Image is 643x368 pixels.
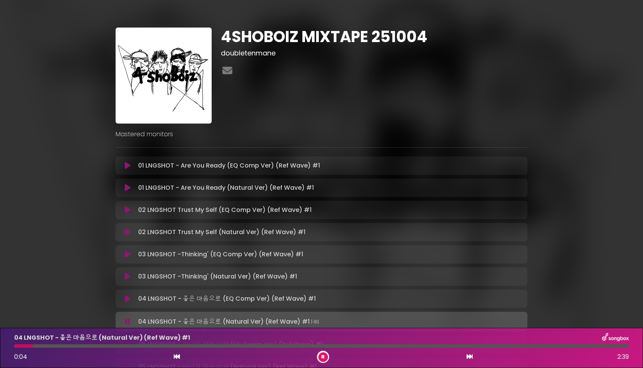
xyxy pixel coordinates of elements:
p: 01 LNGSHOT - Are You Ready (Natural Ver) (Ref Wave) #1 [138,183,314,192]
span: 0:04 [14,352,27,361]
span: 2:39 [617,352,629,361]
img: waveform4.gif [310,316,320,327]
h3: doubletenmane [221,49,527,57]
p: 04 LNGSHOT - 좋은 마음으로 (Natural Ver) (Ref Wave) #1 [138,316,320,327]
p: 03 LNGSHOT -Thinking' (EQ Comp Ver) (Ref Wave) #1 [138,250,303,259]
p: 04 LNGSHOT - 좋은 마음으로 (Natural Ver) (Ref Wave) #1 [14,333,190,342]
img: songbox-logo-white.png [602,333,629,343]
img: WpJZf4DWQ0Wh4nhxdG2j [116,28,212,124]
p: 01 LNGSHOT - Are You Ready (EQ Comp Ver) (Ref Wave) #1 [138,161,320,170]
p: 03 LNGSHOT -Thinking' (Natural Ver) (Ref Wave) #1 [138,272,297,281]
p: Mastered monitors [116,130,527,139]
p: 02 LNGSHOT Trust My Self (EQ Comp Ver) (Ref Wave) #1 [138,205,312,215]
p: 02 LNGSHOT Trust My Self (Natural Ver) (Ref Wave) #1 [138,228,305,237]
h1: 4SHOBOIZ MIXTAPE 251004 [221,28,527,46]
p: 04 LNGSHOT - 좋은 마음으로 (EQ Comp Ver) (Ref Wave) #1 [138,294,316,303]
